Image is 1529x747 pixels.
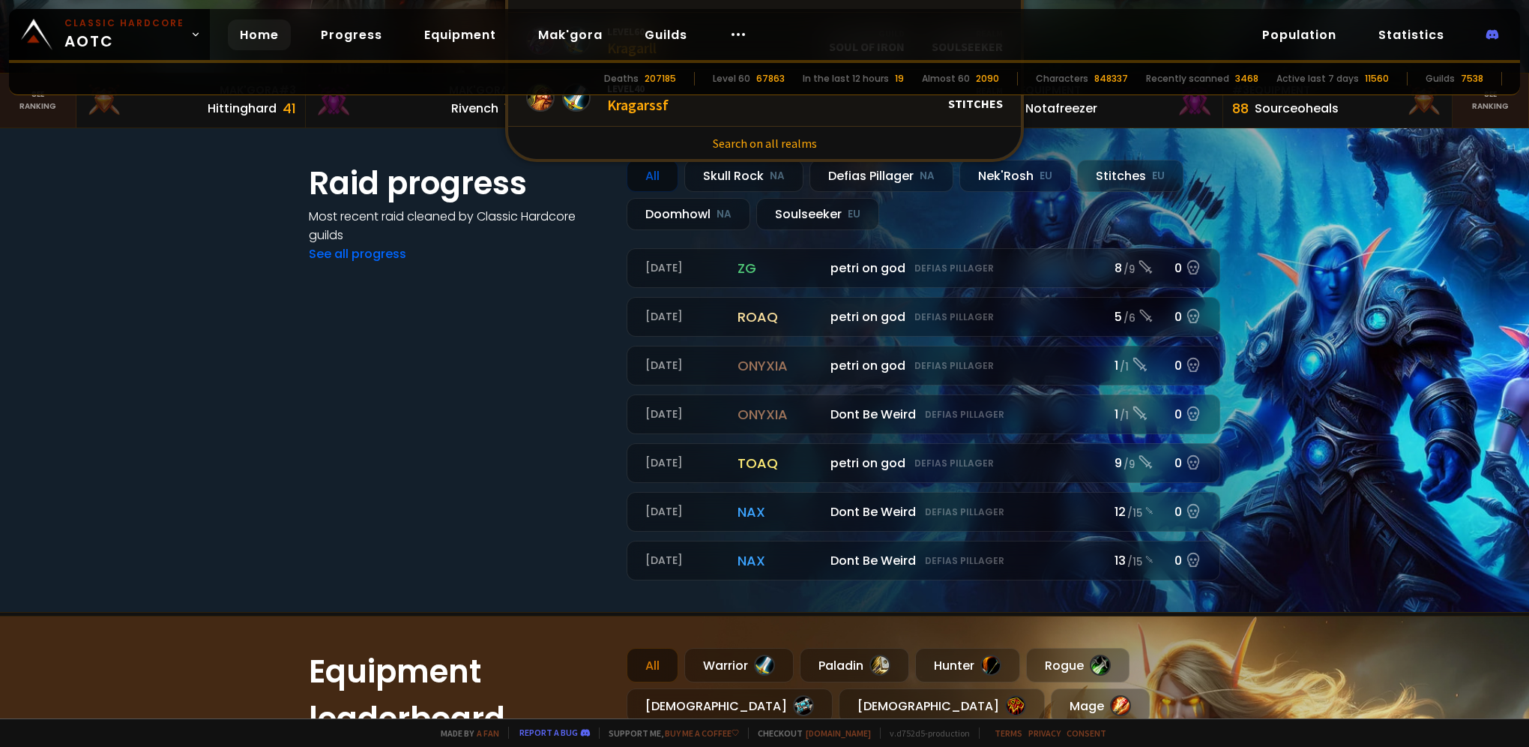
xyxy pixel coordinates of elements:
a: [DATE]onyxiapetri on godDefias Pillager1 /10 [627,346,1220,385]
div: Rivench [451,99,498,118]
a: Classic HardcoreAOTC [9,9,210,60]
a: Privacy [1028,727,1061,739]
div: Paladin [800,648,909,682]
a: Level40KragarssfRealmStitches [508,70,1021,127]
div: 3468 [1235,72,1258,85]
div: Level 60 [713,72,750,85]
a: Statistics [1366,19,1456,50]
div: 19 [895,72,904,85]
div: 848337 [1094,72,1128,85]
div: Deaths [604,72,639,85]
a: Population [1250,19,1348,50]
a: [DATE]onyxiaDont Be WeirdDefias Pillager1 /10 [627,394,1220,434]
a: Home [228,19,291,50]
div: 88 [1232,98,1249,118]
a: [DATE]naxDont Be WeirdDefias Pillager12 /150 [627,492,1220,532]
small: EU [848,207,860,222]
div: All [627,160,678,192]
div: Warrior [684,648,794,682]
div: In the last 12 hours [803,72,889,85]
div: Rogue [1026,648,1130,682]
div: Hunter [915,648,1020,682]
div: Almost 60 [922,72,970,85]
small: EU [1152,169,1165,184]
a: See all progress [309,245,406,262]
a: [DOMAIN_NAME] [806,727,871,739]
a: Mak'Gora#2Rivench100 [306,73,535,127]
a: #2Equipment88Notafreezer [994,73,1223,127]
div: 100 [504,98,525,118]
div: Notafreezer [1025,99,1097,118]
a: Seeranking [1453,73,1529,127]
div: Sourceoheals [1255,99,1339,118]
small: NA [770,169,785,184]
a: Guilds [633,19,699,50]
div: 41 [283,98,296,118]
div: Stitches [1077,160,1183,192]
div: Active last 7 days [1276,72,1359,85]
h1: Raid progress [309,160,609,207]
small: NA [920,169,935,184]
a: #3Equipment88Sourceoheals [1223,73,1453,127]
div: Soulseeker [756,198,879,230]
a: Search on all realms [508,127,1021,160]
a: Terms [995,727,1022,739]
a: Buy me a coffee [665,727,739,739]
small: Classic Hardcore [64,16,184,30]
a: Progress [309,19,394,50]
div: Kragarssf [607,82,669,114]
div: [DEMOGRAPHIC_DATA] [627,688,833,723]
a: [DATE]toaqpetri on godDefias Pillager9 /90 [627,443,1220,483]
div: [DEMOGRAPHIC_DATA] [839,688,1045,723]
div: 67863 [756,72,785,85]
span: Support me, [599,727,739,739]
div: Nek'Rosh [959,160,1071,192]
small: EU [1040,169,1052,184]
span: Made by [432,727,499,739]
a: Mak'gora [526,19,615,50]
a: Consent [1067,727,1106,739]
div: Defias Pillager [809,160,953,192]
div: Characters [1036,72,1088,85]
span: Checkout [748,727,871,739]
div: Guilds [1426,72,1455,85]
div: Mage [1051,688,1150,723]
a: [DATE]zgpetri on godDefias Pillager8 /90 [627,248,1220,288]
div: Doomhowl [627,198,750,230]
div: All [627,648,678,682]
div: Hittinghard [208,99,277,118]
h1: Equipment leaderboard [309,648,609,742]
span: AOTC [64,16,184,52]
span: v. d752d5 - production [880,727,970,739]
div: 207185 [645,72,676,85]
div: 2090 [976,72,999,85]
div: 11560 [1365,72,1389,85]
h4: Most recent raid cleaned by Classic Hardcore guilds [309,207,609,244]
div: Stitches [948,85,1003,111]
div: Skull Rock [684,160,803,192]
a: [DATE]roaqpetri on godDefias Pillager5 /60 [627,297,1220,337]
a: Report a bug [519,727,578,738]
a: a fan [477,727,499,739]
div: 7538 [1461,72,1483,85]
a: [DATE]naxDont Be WeirdDefias Pillager13 /150 [627,541,1220,580]
small: NA [717,207,732,222]
a: Equipment [412,19,508,50]
div: Recently scanned [1146,72,1229,85]
a: Mak'Gora#3Hittinghard41 [76,73,306,127]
